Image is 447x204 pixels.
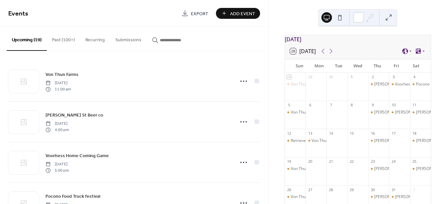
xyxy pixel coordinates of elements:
div: [PERSON_NAME] Farms [395,110,438,115]
div: Von Thun Farms [285,194,306,200]
span: [DATE] [45,121,69,127]
div: 31 [391,187,396,192]
div: 28 [328,187,333,192]
span: Pocono Food Truck festival [45,193,100,200]
div: Lentini Farms [410,166,431,172]
button: Past (100+) [47,27,80,50]
div: [PERSON_NAME] St Beer co [374,82,425,87]
div: [PERSON_NAME] St Beer co [374,166,425,172]
div: 2 [370,75,375,80]
div: Thu [368,59,387,73]
div: Von Thun Farms [285,82,306,87]
div: Sherman St Beer Co [368,110,389,115]
div: Von Thun Farms [291,82,320,87]
div: 9 [370,103,375,108]
div: Sherman St Beer co [368,138,389,144]
div: 10 [391,103,396,108]
button: 28[DATE] [288,47,318,56]
a: Voorhess Home Coming Game [45,152,109,159]
div: Von Thun Farms [291,110,320,115]
div: 15 [349,131,354,136]
div: 4 [412,75,417,80]
div: 29 [308,75,313,80]
div: 30 [328,75,333,80]
div: Pocono Food Truck festival [410,82,431,87]
div: 18 [412,131,417,136]
div: Sun [290,59,310,73]
span: Events [8,7,28,20]
div: Lentini Farms [389,110,410,115]
div: 17 [391,131,396,136]
div: Von Thun Farms [312,138,341,144]
div: Von Thun Farms [285,110,306,115]
div: 29 [349,187,354,192]
div: 13 [308,131,313,136]
div: [PERSON_NAME] St Beer co [374,138,425,144]
div: 25 [412,159,417,164]
span: Add Event [230,10,255,17]
div: 7 [328,103,333,108]
div: Lentini Farms [410,110,431,115]
div: 16 [370,131,375,136]
div: 23 [370,159,375,164]
div: Retriever Brewery [291,138,324,144]
div: 30 [370,187,375,192]
div: 20 [308,159,313,164]
div: [PERSON_NAME] St Beer Co [374,110,426,115]
div: 3 [391,75,396,80]
div: 26 [287,187,292,192]
button: Submissions [110,27,147,50]
div: 19 [287,159,292,164]
div: [PERSON_NAME] St Beer Co [374,194,426,200]
div: 28 [287,75,292,80]
div: Fri [387,59,406,73]
div: Von Thun Farms [291,166,320,172]
button: Recurring [80,27,110,50]
div: Sherman St Beer co [368,166,389,172]
div: [DATE] [285,35,431,43]
div: Retriever Brewery [285,138,306,144]
div: 12 [287,131,292,136]
span: 5:00 pm [45,167,69,173]
div: 1 [349,75,354,80]
div: 6 [308,103,313,108]
div: Voorhess Home Coming Game [389,82,410,87]
button: Add Event [216,8,260,19]
div: Tue [329,59,348,73]
div: 8 [349,103,354,108]
a: [PERSON_NAME] St Beer co [45,111,103,119]
a: Von Thun Farms [45,71,78,78]
div: Mon [309,59,329,73]
div: 27 [308,187,313,192]
span: Export [191,10,208,17]
div: Yergey Brewery [389,194,410,200]
span: 4:00 pm [45,127,69,133]
div: 1 [412,187,417,192]
a: Pocono Food Truck festival [45,192,100,200]
span: [DATE] [45,80,71,86]
div: Lentini Farms [410,138,431,144]
span: [DATE] [45,161,69,167]
div: Sherman St Beer Co [368,194,389,200]
span: 11:00 am [45,86,71,92]
span: [PERSON_NAME] St Beer co [45,112,103,119]
div: 22 [349,159,354,164]
div: Von Thun Farms [285,166,306,172]
div: Sat [406,59,426,73]
div: 5 [287,103,292,108]
div: 14 [328,131,333,136]
a: Export [177,8,213,19]
div: Von Thun Farms [291,194,320,200]
button: Upcoming (19) [7,27,47,51]
div: Von Thun Farms [306,138,326,144]
div: 11 [412,103,417,108]
div: 24 [391,159,396,164]
div: Wed [348,59,368,73]
div: Sherman St Beer co [368,82,389,87]
div: [PERSON_NAME] Brewery [395,194,442,200]
div: 21 [328,159,333,164]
